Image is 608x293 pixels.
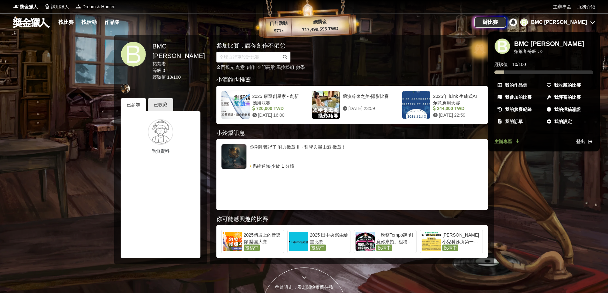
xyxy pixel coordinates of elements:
[514,40,584,48] div: BMC [PERSON_NAME]
[494,61,526,68] span: 經驗值： 10 / 100
[505,82,527,89] span: 我的作品集
[494,138,521,145] a: 主辦專區
[554,94,581,101] span: 我評審的比賽
[554,82,581,89] span: 我收藏的比賽
[474,17,506,28] a: 辦比賽
[495,104,544,115] a: 我的參賽紀錄
[266,27,292,35] p: 971 ▴
[495,92,544,103] a: 我參加的比賽
[291,25,349,33] p: 717,499,595 TWD
[576,138,593,145] a: 登出
[528,48,543,55] div: 等級： 0
[266,20,291,27] p: 目前活動
[495,79,544,91] a: 我的作品集
[527,48,528,55] span: ·
[505,106,532,113] span: 我的參賽紀錄
[494,38,510,54] div: B
[291,18,349,26] p: 總獎金
[576,138,585,145] span: 登出
[514,48,527,55] div: 拓荒者
[554,118,572,125] span: 我的設定
[544,92,593,103] a: 我評審的比賽
[544,116,593,127] a: 我的設定
[505,94,532,101] span: 我參加的比賽
[554,106,581,113] span: 我的投稿憑證
[544,104,593,115] a: 我的投稿憑證
[544,79,593,91] a: 我收藏的比賽
[505,118,523,125] span: 我的訂單
[495,116,544,127] a: 我的訂單
[494,138,512,145] span: 主辦專區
